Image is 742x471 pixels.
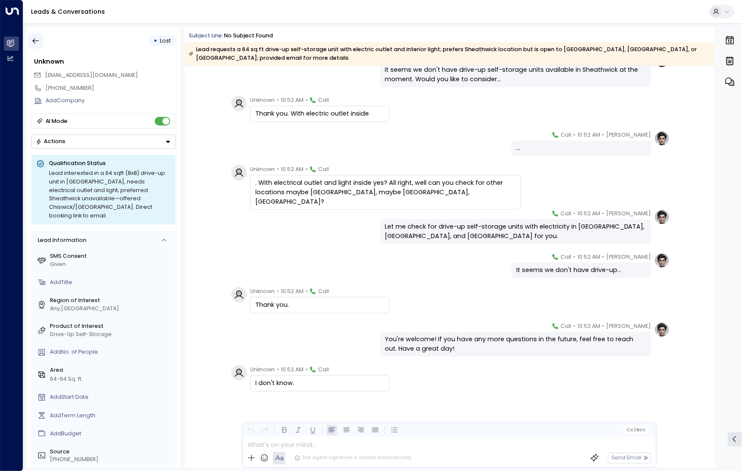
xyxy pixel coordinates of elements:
span: Lost [160,37,171,44]
img: profile-logo.png [654,209,670,225]
div: I don't know. [255,379,384,388]
span: 10:52 AM [577,322,600,330]
span: • [573,131,576,139]
span: [PERSON_NAME] [606,209,651,218]
p: Qualification Status [49,159,171,167]
div: . With electrical outlet and light inside yes? All right, well can you check for other locations ... [255,178,516,206]
button: Cc|Bcc [623,426,649,434]
div: The agent signature is added automatically [294,455,411,462]
div: Button group with a nested menu [31,135,175,149]
span: Call [561,131,571,139]
div: Thank you. With electric outlet inside [255,109,384,119]
span: 10:52 AM [281,365,304,374]
span: tukkim670@gmail.com [45,71,138,80]
span: Call [318,365,329,374]
div: Let me check for drive-up self-storage units with electricity in [GEOGRAPHIC_DATA], [GEOGRAPHIC_D... [385,222,646,241]
div: Given [50,260,172,269]
span: • [602,253,604,261]
div: You're welcome! If you have any more questions in the future, feel free to reach out. Have a grea... [385,335,646,353]
span: Cc Bcc [626,428,646,433]
div: AddStart Date [50,393,172,401]
div: It seems we don't have drive-up self-storage units available in Sheathwick at the moment. Would y... [385,65,646,84]
div: AddBudget [50,430,172,438]
div: Thank you. [255,300,384,310]
span: Call [561,322,571,330]
label: Region of Interest [50,297,172,305]
span: [PERSON_NAME] [606,322,651,330]
span: Unknown [250,165,275,174]
span: Call [318,165,329,174]
div: AddCompany [46,97,175,105]
span: [PERSON_NAME] [606,131,651,139]
div: No subject found [224,32,273,40]
div: AddTerm Length [50,412,172,420]
div: AI Mode [46,117,68,125]
span: Unknown [250,96,275,104]
span: 10:52 AM [577,209,600,218]
span: • [277,96,279,104]
span: | [635,428,636,433]
div: Any,[GEOGRAPHIC_DATA] [50,305,172,313]
div: Lead interested in a 64 sqft (8x8) drive-up unit in [GEOGRAPHIC_DATA], needs electrical outlet an... [49,169,171,220]
span: Call [561,253,571,261]
span: Subject Line: [189,32,223,39]
span: Unknown [250,365,275,374]
span: 10:52 AM [281,165,304,174]
div: ... [516,144,646,153]
label: Source [50,448,172,456]
span: Call [318,96,329,104]
span: • [602,131,604,139]
span: • [573,253,576,261]
span: Unknown [250,287,275,296]
span: • [602,209,604,218]
span: • [277,165,279,174]
div: 64-64 Sq. ft. [50,375,83,383]
div: Lead Information [35,236,86,245]
span: • [306,165,308,174]
button: Undo [245,425,256,436]
a: Leads & Conversations [31,7,105,16]
div: [PHONE_NUMBER] [46,84,175,92]
span: Call [561,209,571,218]
label: SMS Consent [50,252,172,260]
span: • [573,209,576,218]
span: • [277,287,279,296]
span: • [602,322,604,330]
span: [PERSON_NAME] [606,253,651,261]
span: 10:52 AM [577,131,600,139]
span: Call [318,287,329,296]
span: • [277,365,279,374]
div: AddNo. of People [50,348,172,356]
span: • [306,96,308,104]
span: 10:52 AM [281,287,304,296]
button: Redo [260,425,270,436]
img: profile-logo.png [654,322,670,337]
div: Lead requests a 64 sq ft drive-up self-storage unit with electric outlet and interior light; pref... [189,45,709,62]
div: Actions [36,138,65,145]
span: 10:52 AM [281,96,304,104]
button: Actions [31,135,175,149]
div: Drive-Up Self-Storage [50,330,172,339]
div: It seems we don't have drive-up... [516,266,646,275]
div: AddTitle [50,278,172,287]
span: [EMAIL_ADDRESS][DOMAIN_NAME] [45,71,138,79]
span: • [573,322,576,330]
span: 10:52 AM [577,253,600,261]
img: profile-logo.png [654,253,670,268]
div: • [153,34,157,48]
div: Unknown [34,57,175,67]
span: • [306,287,308,296]
label: Product of Interest [50,322,172,330]
div: [PHONE_NUMBER] [50,456,172,464]
img: profile-logo.png [654,131,670,146]
label: Area [50,366,172,374]
span: • [306,365,308,374]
